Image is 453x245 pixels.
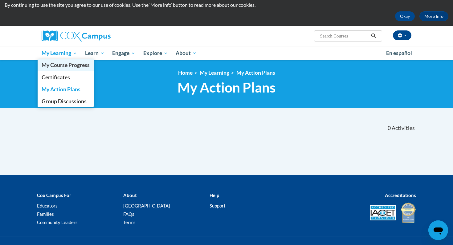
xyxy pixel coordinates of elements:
span: 0 [388,125,391,132]
span: Certificates [42,74,70,81]
a: Certificates [38,71,94,83]
button: Account Settings [393,30,411,40]
span: My Learning [42,49,77,57]
p: By continuing to use the site you agree to our use of cookies. Use the ‘More info’ button to read... [5,2,448,8]
button: Search [369,32,378,40]
a: My Learning [38,46,81,60]
span: My Action Plans [42,86,80,93]
a: My Course Progress [38,59,94,71]
a: Home [178,69,193,76]
a: FAQs [123,211,134,217]
button: Okay [395,11,415,21]
span: Group Discussions [42,98,87,105]
span: My Action Plans [178,79,275,96]
a: Community Leaders [37,219,78,225]
a: More Info [419,11,448,21]
span: Engage [112,49,135,57]
span: Learn [85,49,104,57]
span: Activities [392,125,415,132]
span: My Course Progress [42,62,90,68]
div: Main menu [32,46,421,60]
a: My Action Plans [38,83,94,95]
a: My Learning [200,69,229,76]
iframe: Button to launch messaging window [428,220,448,240]
a: Support [210,203,226,208]
span: About [176,49,197,57]
a: Terms [123,219,136,225]
a: [GEOGRAPHIC_DATA] [123,203,170,208]
a: Group Discussions [38,95,94,107]
a: Families [37,211,54,217]
a: Cox Campus [42,30,159,41]
a: My Action Plans [236,69,275,76]
a: Engage [108,46,139,60]
a: Educators [37,203,58,208]
span: En español [386,50,412,56]
span: Explore [143,49,168,57]
img: Cox Campus [42,30,111,41]
img: Accredited IACET® Provider [370,205,396,220]
a: Explore [139,46,172,60]
a: Learn [81,46,108,60]
b: Accreditations [385,192,416,198]
b: Help [210,192,219,198]
b: Cox Campus For [37,192,71,198]
a: About [172,46,201,60]
a: En español [382,47,416,60]
b: About [123,192,137,198]
input: Search Courses [320,32,369,40]
img: IDA® Accredited [401,202,416,223]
